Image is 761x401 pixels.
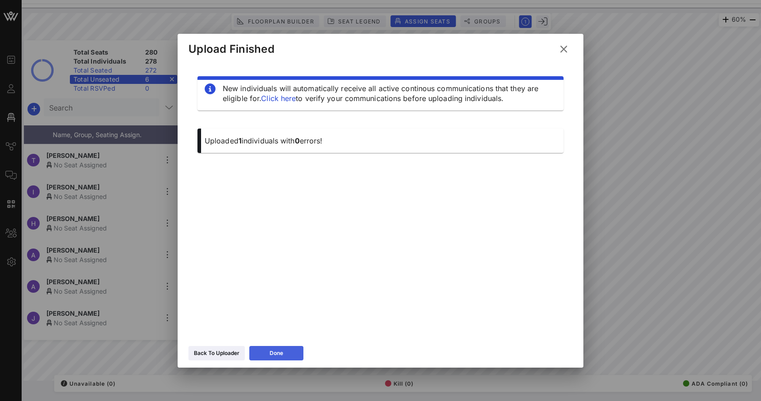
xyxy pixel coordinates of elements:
[295,136,300,145] span: 0
[261,94,296,103] a: Click here
[270,349,283,358] div: Done
[249,346,303,360] button: Done
[223,83,556,103] div: New individuals will automatically receive all active continous communications that they are elig...
[238,136,242,145] span: 1
[194,349,239,358] div: Back To Uploader
[188,42,275,56] div: Upload Finished
[205,136,556,146] p: Uploaded individuals with errors!
[188,346,245,360] button: Back To Uploader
